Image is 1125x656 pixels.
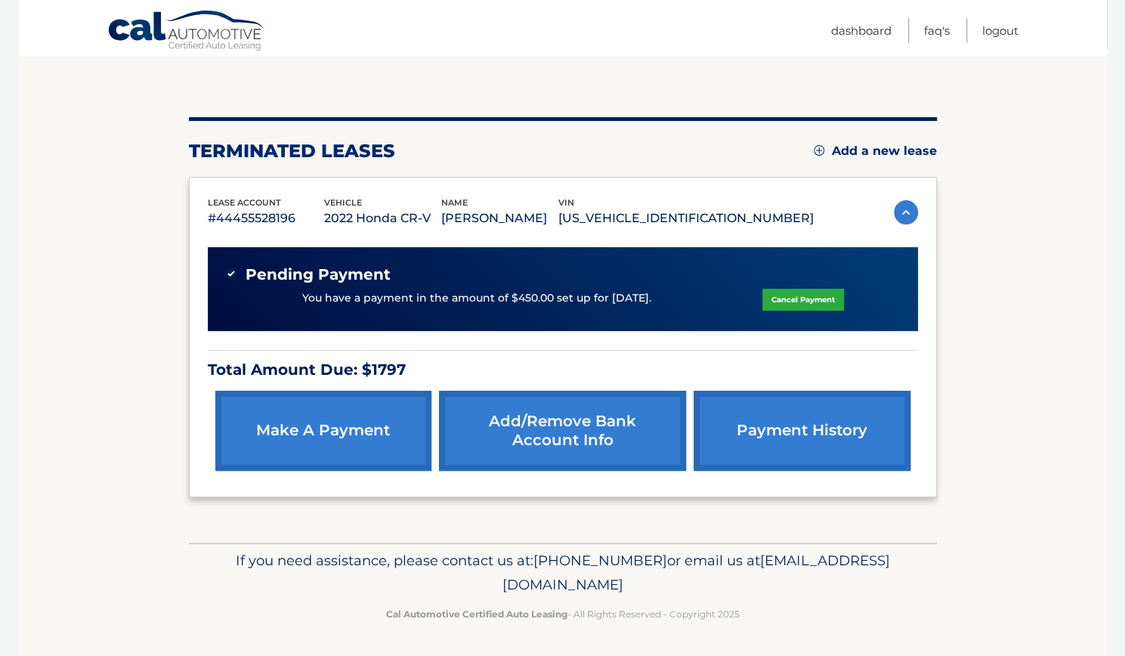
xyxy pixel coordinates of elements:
[199,549,927,597] p: If you need assistance, please contact us at: or email us at
[441,197,468,208] span: name
[502,552,890,593] span: [EMAIL_ADDRESS][DOMAIN_NAME]
[208,197,281,208] span: lease account
[558,197,574,208] span: vin
[302,290,651,307] p: You have a payment in the amount of $450.00 set up for [DATE].
[324,208,441,229] p: 2022 Honda CR-V
[441,208,558,229] p: [PERSON_NAME]
[324,197,362,208] span: vehicle
[107,10,266,54] a: Cal Automotive
[533,552,667,569] span: [PHONE_NUMBER]
[814,145,824,156] img: add.svg
[924,18,950,43] a: FAQ's
[189,140,395,162] h2: terminated leases
[894,200,918,224] img: accordion-active.svg
[814,144,937,159] a: Add a new lease
[762,289,844,311] a: Cancel Payment
[439,391,686,471] a: Add/Remove bank account info
[831,18,892,43] a: Dashboard
[694,391,910,471] a: payment history
[226,268,236,279] img: check-green.svg
[208,357,918,383] p: Total Amount Due: $1797
[215,391,431,471] a: make a payment
[558,208,814,229] p: [US_VEHICLE_IDENTIFICATION_NUMBER]
[199,606,927,622] p: - All Rights Reserved - Copyright 2025
[208,208,325,229] p: #44455528196
[386,608,567,620] strong: Cal Automotive Certified Auto Leasing
[246,265,391,284] span: Pending Payment
[982,18,1018,43] a: Logout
